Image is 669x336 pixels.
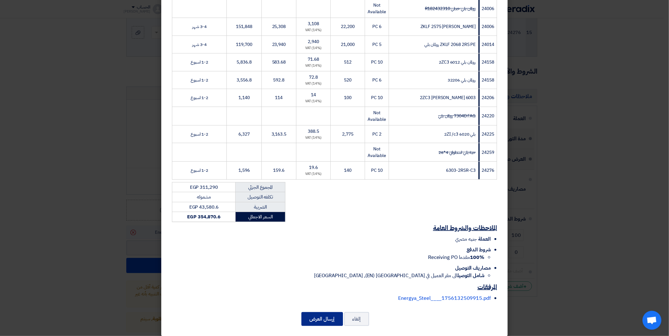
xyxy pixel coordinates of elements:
span: 22,200 [341,23,354,30]
button: إلغاء [344,312,369,326]
span: 512 [344,59,352,65]
span: 388.5 [308,128,319,135]
span: Not Available [368,146,386,159]
span: 72.8 [309,74,318,81]
span: مقدما Receiving PO [428,254,484,261]
u: الملاحظات والشروط العامة [433,223,497,232]
span: 5 PC [372,41,381,48]
span: 5,836.8 [237,59,252,65]
span: 159.6 [273,167,285,174]
span: شروط الدفع [466,246,491,254]
span: EGP 43,580.6 [189,204,219,210]
span: 592.8 [273,77,285,83]
li: الى مقر العميل في [GEOGRAPHIC_DATA] (EN), [GEOGRAPHIC_DATA] [172,272,484,279]
span: 10 PC [371,59,383,65]
td: السعر الاجمالي [236,212,285,222]
span: 6003 2ZC3 [PERSON_NAME] [420,94,476,101]
span: 6 PC [372,23,381,30]
div: (14%) VAT [299,171,328,177]
td: 24006 [478,18,497,36]
span: 2,940 [308,38,319,45]
td: EGP 311,290 [172,182,236,192]
span: 25,308 [272,23,286,30]
span: 114 [275,94,283,101]
span: 21,000 [341,41,354,48]
span: Not Available [368,2,386,15]
span: 19.6 [309,164,318,171]
td: 24158 [478,53,497,71]
span: 2 PC [372,131,381,137]
span: مصاريف التوصيل [455,264,491,272]
span: 23,940 [272,41,286,48]
span: 1-2 اسبوع [191,59,208,65]
span: 1-2 اسبوع [191,77,208,83]
span: 71.68 [308,56,319,63]
span: 140 [344,167,352,174]
a: Open chat [643,311,661,330]
div: (14%) VAT [299,99,328,104]
span: 1-2 اسبوع [191,131,208,137]
div: (14%) VAT [299,135,328,141]
span: رولمان بلي 32206 [448,77,476,83]
span: 3,556.8 [237,77,252,83]
span: 3-4 شهر [192,23,207,30]
a: Energya_Steel____1756132509915.pdf [398,294,491,302]
span: بلي 6020 2ZI /c3 [444,131,476,137]
span: 3,108 [308,20,319,27]
strike: 7304D FAG رولمان بلي [438,113,476,119]
span: 3-4 شهر [192,41,207,48]
u: المرفقات [477,282,497,292]
span: 520 [344,77,352,83]
span: 119,700 [236,41,252,48]
span: مشموله [197,193,211,200]
td: الضريبة [236,202,285,212]
span: 1,596 [238,167,250,174]
span: 2,775 [342,131,353,137]
span: Not Available [368,109,386,123]
span: جنيه مصري [455,235,477,243]
div: (14%) VAT [299,63,328,69]
td: تكلفه التوصيل [236,192,285,202]
span: 10 PC [371,167,383,174]
div: (14%) VAT [299,28,328,33]
button: إرسال العرض [301,312,343,326]
td: المجموع الجزئي [236,182,285,192]
span: 1-2 اسبوع [191,167,208,174]
td: 24220 [478,107,497,125]
td: 24158 [478,71,497,89]
td: 24014 [478,36,497,53]
span: ZKLF 2575 [PERSON_NAME] [420,23,476,30]
div: (14%) VAT [299,81,328,87]
span: 583.68 [272,59,286,65]
strong: EGP 354,870.6 [187,213,220,220]
td: 24206 [478,89,497,107]
span: 10 PC [371,94,383,101]
span: رولمان بلي 6012 2ZC3 [439,59,476,65]
strong: 100% [470,254,484,261]
span: 100 [344,94,352,101]
span: 3,163.5 [272,131,286,137]
span: ZKLF 2068 2RS PE رولمان بلي [424,41,476,48]
span: 6303-2RSR-C3 [446,167,476,174]
span: 1-2 اسبوع [191,94,208,101]
span: 151,848 [236,23,252,30]
strike: حبة بلي اسطواني 4*26 [438,149,476,156]
span: 6 PC [372,77,381,83]
td: 24225 [478,125,497,143]
div: (14%) VAT [299,46,328,51]
strong: شامل التوصيل [457,272,484,279]
span: العملة [478,235,491,243]
strike: رولمان بلي خطي R182432310 [425,5,476,12]
span: 6,327 [238,131,250,137]
td: 24259 [478,143,497,162]
span: 1,140 [238,94,250,101]
td: 24276 [478,162,497,180]
span: 14 [311,92,316,98]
